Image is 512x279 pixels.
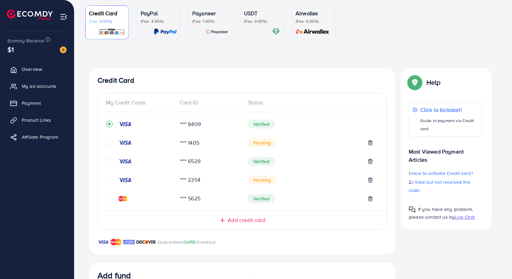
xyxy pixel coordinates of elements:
[248,138,276,147] span: Pending
[118,196,127,201] img: credit
[22,134,58,140] span: Affiliate Program
[5,62,69,76] a: Overview
[118,140,132,145] img: credit
[244,19,280,24] p: (Fee: 0.00%)
[110,238,122,246] img: brand
[409,206,416,213] img: Popup guide
[98,238,109,246] img: brand
[248,194,275,203] span: Verified
[192,19,228,24] p: (Fee: 1.00%)
[272,28,280,36] img: card
[123,238,135,246] img: brand
[106,139,113,146] svg: circle
[174,99,243,106] div: Card ID
[248,176,276,184] span: Pending
[294,28,332,36] img: card
[409,179,470,194] span: I tried but not received the code.
[409,76,421,88] img: Popup guide
[60,46,67,53] img: image
[5,79,69,93] a: My ad accounts
[154,28,177,36] img: card
[106,195,113,202] svg: circle
[5,96,69,110] a: Payment
[158,238,216,246] p: Guaranteed Checkout
[248,120,275,128] span: Verified
[5,130,69,144] a: Affiliate Program
[296,9,332,17] p: Airwallex
[118,121,132,127] img: credit
[192,9,228,17] p: Payoneer
[141,19,177,24] p: (Fee: 4.50%)
[136,238,156,246] img: brand
[89,19,125,24] p: (Fee: 4.00%)
[5,113,69,127] a: Product Links
[296,19,332,24] p: (Fee: 0.00%)
[184,239,195,245] span: SAFE
[141,9,177,17] p: PayPal
[426,78,441,86] p: Help
[106,99,174,106] div: My Credit Cards
[420,117,478,133] p: Guide to payment via Credit card
[7,9,53,20] img: logo
[228,216,265,224] span: Add credit card
[409,178,482,194] p: 2.
[106,158,113,165] svg: circle
[409,169,482,177] p: 1.
[409,142,482,164] p: Most Viewed Payment Articles
[98,28,125,36] img: card
[98,76,387,85] h4: Credit Card
[60,13,68,21] img: menu
[22,83,56,89] span: My ad accounts
[7,44,14,54] span: $1
[420,106,478,114] p: Click to kickstart!
[483,248,507,274] iframe: Chat
[22,117,51,123] span: Product Links
[244,9,280,17] p: USDT
[7,37,44,44] span: Ecomdy Balance
[118,159,132,164] img: credit
[118,177,132,183] img: credit
[411,170,473,177] span: How to activate Credit card?
[89,9,125,17] p: Credit Card
[242,99,378,106] div: Status
[22,100,41,106] span: Payment
[409,206,473,220] span: If you have any problem, please contact us by
[106,121,113,127] svg: record circle
[206,28,228,36] img: card
[455,214,475,220] span: Live Chat
[22,66,42,73] span: Overview
[248,157,275,166] span: Verified
[106,177,113,183] svg: circle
